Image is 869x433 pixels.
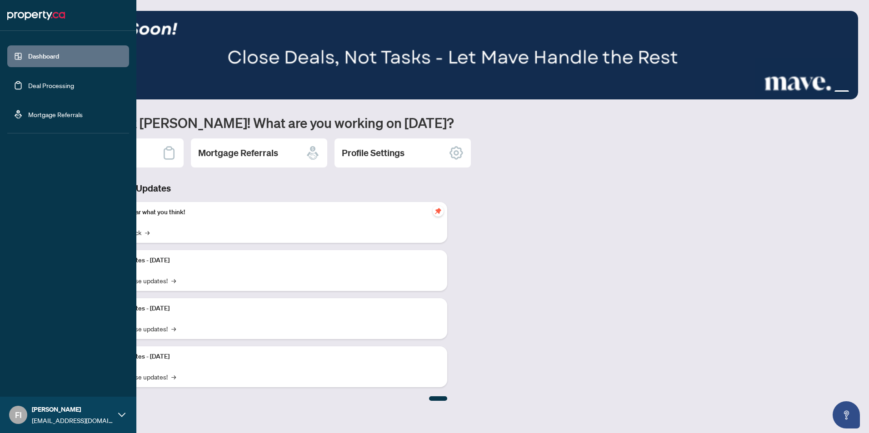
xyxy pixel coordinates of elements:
button: 3 [834,90,849,94]
h1: Welcome back [PERSON_NAME]! What are you working on [DATE]? [47,114,858,131]
button: 1 [820,90,824,94]
a: Dashboard [28,52,59,60]
span: pushpin [433,206,444,216]
button: 2 [827,90,831,94]
span: [PERSON_NAME] [32,404,114,414]
span: FI [15,408,22,421]
p: Platform Updates - [DATE] [95,256,440,266]
h2: Mortgage Referrals [198,147,278,159]
h2: Profile Settings [342,147,405,159]
a: Deal Processing [28,81,74,89]
img: logo [7,8,65,23]
span: → [145,227,150,237]
span: [EMAIL_ADDRESS][DOMAIN_NAME] [32,415,114,425]
h3: Brokerage & Industry Updates [47,182,447,195]
span: → [171,324,176,334]
p: Platform Updates - [DATE] [95,352,440,362]
img: Slide 2 [47,11,858,99]
span: → [171,372,176,382]
p: Platform Updates - [DATE] [95,304,440,314]
p: We want to hear what you think! [95,207,440,217]
button: Open asap [833,401,860,428]
span: → [171,276,176,285]
a: Mortgage Referrals [28,110,83,118]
